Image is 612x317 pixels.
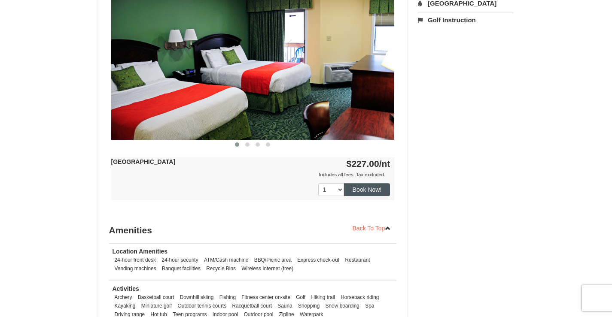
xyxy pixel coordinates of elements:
[159,256,200,264] li: 24-hour security
[178,293,216,302] li: Downhill skiing
[160,264,203,273] li: Banquet facilities
[344,183,390,196] button: Book Now!
[363,302,376,310] li: Spa
[295,256,341,264] li: Express check-out
[239,264,295,273] li: Wireless Internet (free)
[113,256,158,264] li: 24-hour front desk
[230,302,274,310] li: Racquetball court
[347,222,397,235] a: Back To Top
[217,293,238,302] li: Fishing
[343,256,372,264] li: Restaurant
[111,158,176,165] strong: [GEOGRAPHIC_DATA]
[136,293,177,302] li: Basketball court
[109,222,397,239] h3: Amenities
[113,285,139,292] strong: Activities
[379,159,390,169] span: /nt
[418,12,514,28] a: Golf Instruction
[252,256,294,264] li: BBQ/Picnic area
[113,302,138,310] li: Kayaking
[347,159,390,169] strong: $227.00
[338,293,381,302] li: Horseback riding
[113,293,134,302] li: Archery
[204,264,238,273] li: Recycle Bins
[113,248,168,255] strong: Location Amenities
[202,256,251,264] li: ATM/Cash machine
[239,293,292,302] li: Fitness center on-site
[113,264,158,273] li: Vending machines
[111,170,390,179] div: Includes all fees. Tax excluded.
[296,302,322,310] li: Shopping
[309,293,337,302] li: Hiking trail
[175,302,228,310] li: Outdoor tennis courts
[139,302,174,310] li: Miniature golf
[294,293,308,302] li: Golf
[323,302,362,310] li: Snow boarding
[275,302,294,310] li: Sauna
